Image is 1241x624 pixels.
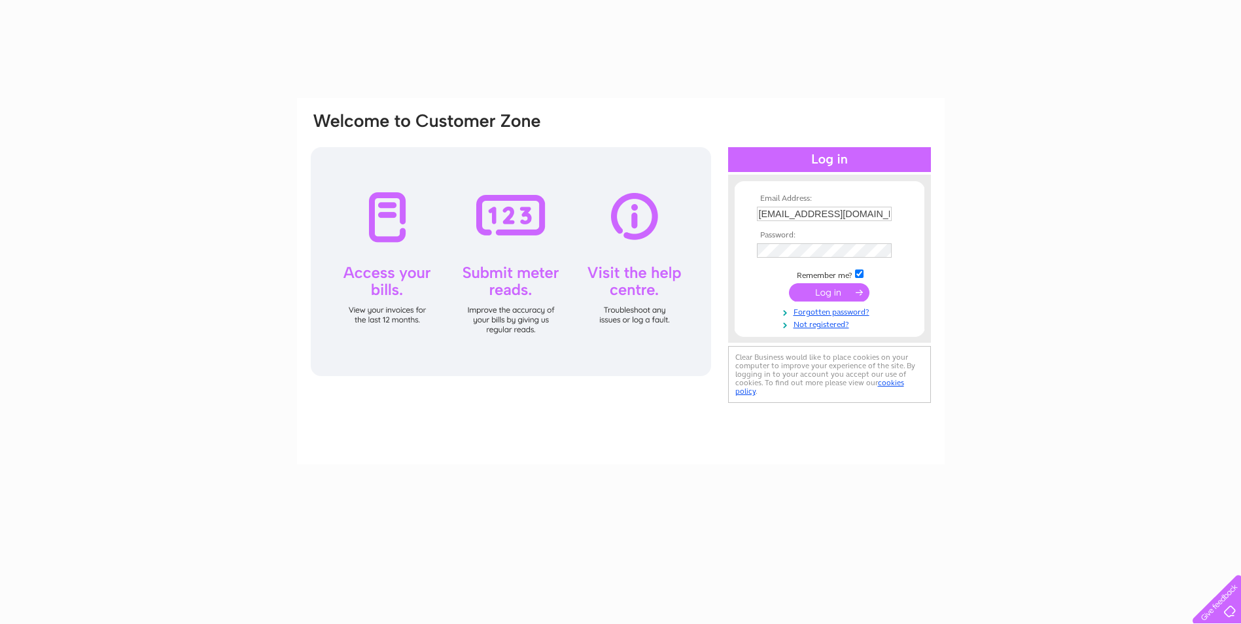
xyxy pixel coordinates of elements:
[754,268,905,281] td: Remember me?
[754,194,905,203] th: Email Address:
[757,317,905,330] a: Not registered?
[754,231,905,240] th: Password:
[757,305,905,317] a: Forgotten password?
[789,283,869,302] input: Submit
[728,346,931,403] div: Clear Business would like to place cookies on your computer to improve your experience of the sit...
[735,378,904,396] a: cookies policy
